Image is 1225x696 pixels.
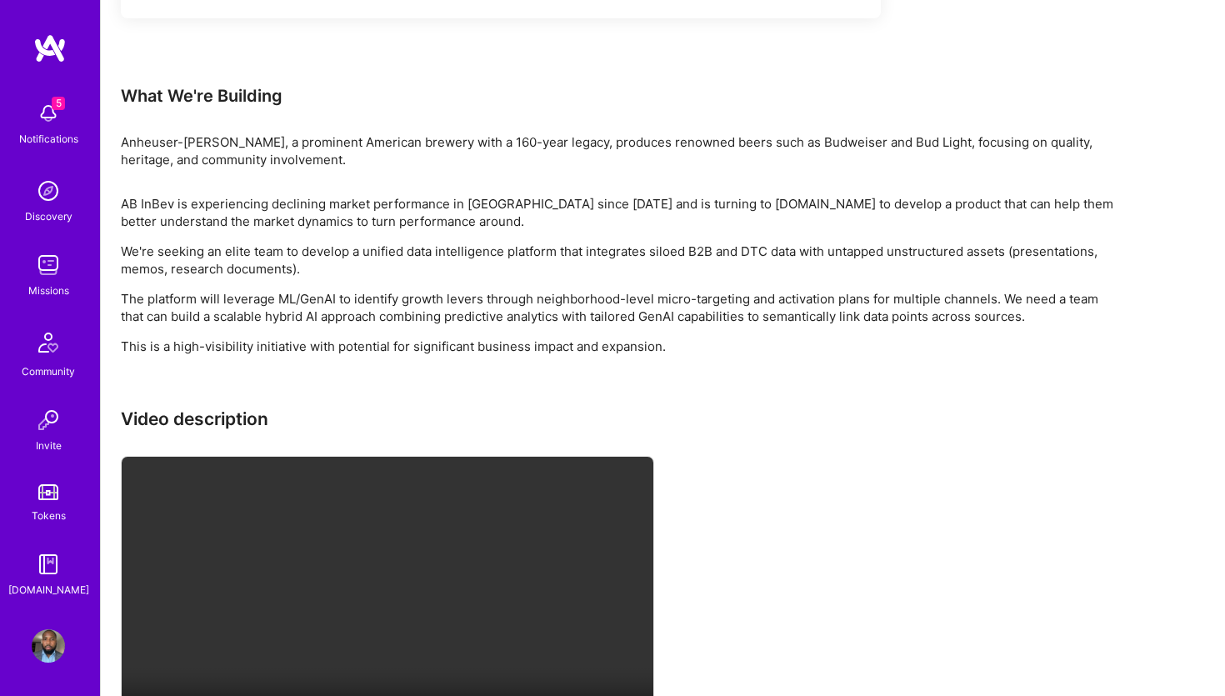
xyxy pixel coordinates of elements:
div: Tokens [32,507,66,524]
img: Invite [32,403,65,437]
img: guide book [32,548,65,581]
div: Invite [36,437,62,454]
img: logo [33,33,67,63]
p: This is a high-visibility initiative with potential for significant business impact and expansion. [121,338,1121,355]
img: teamwork [32,248,65,282]
h3: Video description [121,408,1121,429]
span: 5 [52,97,65,110]
img: Community [28,323,68,363]
div: Anheuser-[PERSON_NAME], a prominent American brewery with a 160-year legacy, produces renowned be... [121,133,1121,168]
img: User Avatar [32,629,65,663]
div: What We're Building [121,85,1121,107]
p: The platform will leverage ML/GenAI to identify growth levers through neighborhood-level micro-ta... [121,290,1121,325]
div: Community [22,363,75,380]
div: Notifications [19,130,78,148]
p: AB InBev is experiencing declining market performance in [GEOGRAPHIC_DATA] since [DATE] and is tu... [121,195,1121,230]
img: discovery [32,174,65,208]
img: tokens [38,484,58,500]
div: Missions [28,282,69,299]
div: Discovery [25,208,72,225]
p: We're seeking an elite team to develop a unified data intelligence platform that integrates siloe... [121,243,1121,278]
div: [DOMAIN_NAME] [8,581,89,598]
img: bell [32,97,65,130]
a: User Avatar [27,629,69,663]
